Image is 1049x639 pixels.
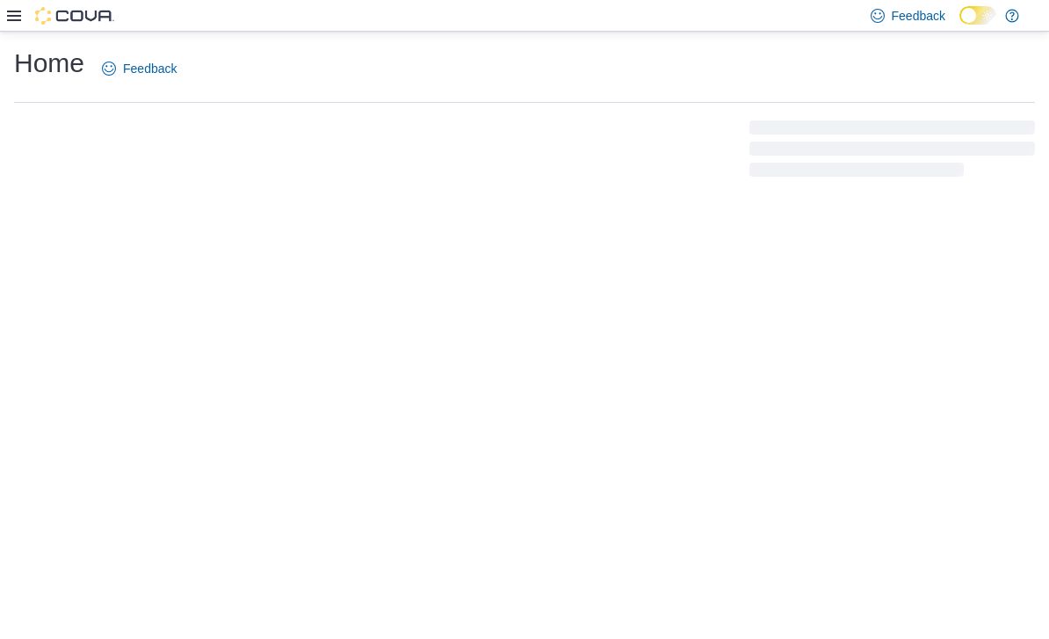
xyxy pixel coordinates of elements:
[95,51,184,86] a: Feedback
[14,46,84,81] h1: Home
[123,60,177,77] span: Feedback
[35,7,114,25] img: Cova
[892,7,945,25] span: Feedback
[749,124,1035,180] span: Loading
[959,6,996,25] input: Dark Mode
